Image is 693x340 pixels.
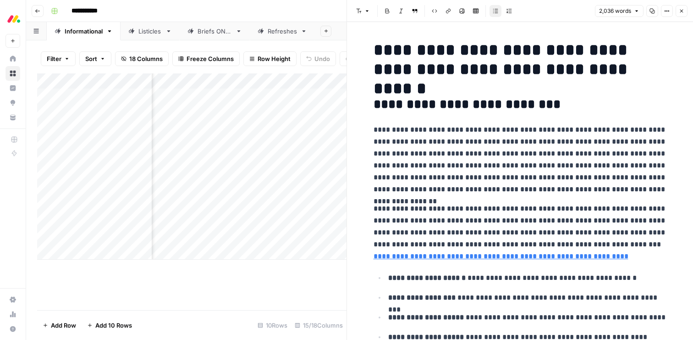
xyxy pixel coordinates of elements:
[41,51,76,66] button: Filter
[5,11,22,27] img: Monday.com Logo
[5,95,20,110] a: Opportunities
[250,22,315,40] a: Refreshes
[79,51,111,66] button: Sort
[5,322,20,336] button: Help + Support
[268,27,297,36] div: Refreshes
[138,27,162,36] div: Listicles
[5,7,20,30] button: Workspace: Monday.com
[180,22,250,40] a: Briefs ONLY
[65,27,103,36] div: Informational
[291,318,346,333] div: 15/18 Columns
[258,54,291,63] span: Row Height
[599,7,631,15] span: 2,036 words
[254,318,291,333] div: 10 Rows
[300,51,336,66] button: Undo
[5,66,20,81] a: Browse
[5,110,20,125] a: Your Data
[243,51,297,66] button: Row Height
[5,307,20,322] a: Usage
[121,22,180,40] a: Listicles
[47,22,121,40] a: Informational
[314,54,330,63] span: Undo
[129,54,163,63] span: 18 Columns
[115,51,169,66] button: 18 Columns
[198,27,232,36] div: Briefs ONLY
[5,81,20,95] a: Insights
[187,54,234,63] span: Freeze Columns
[47,54,61,63] span: Filter
[95,321,132,330] span: Add 10 Rows
[172,51,240,66] button: Freeze Columns
[85,54,97,63] span: Sort
[595,5,643,17] button: 2,036 words
[5,292,20,307] a: Settings
[51,321,76,330] span: Add Row
[5,51,20,66] a: Home
[82,318,137,333] button: Add 10 Rows
[37,318,82,333] button: Add Row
